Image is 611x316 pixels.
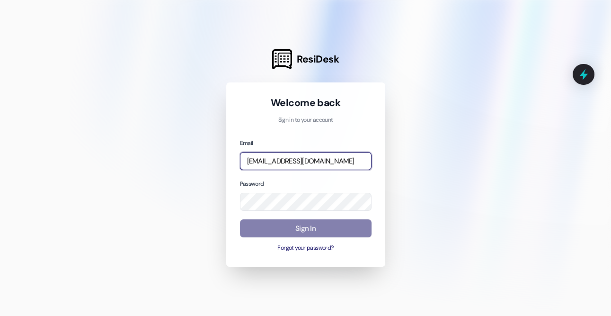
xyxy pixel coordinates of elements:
[240,219,372,238] button: Sign In
[297,53,339,66] span: ResiDesk
[272,49,292,69] img: ResiDesk Logo
[240,139,253,147] label: Email
[240,96,372,109] h1: Welcome back
[240,152,372,171] input: name@example.com
[240,180,264,188] label: Password
[240,116,372,125] p: Sign in to your account
[240,244,372,253] button: Forgot your password?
